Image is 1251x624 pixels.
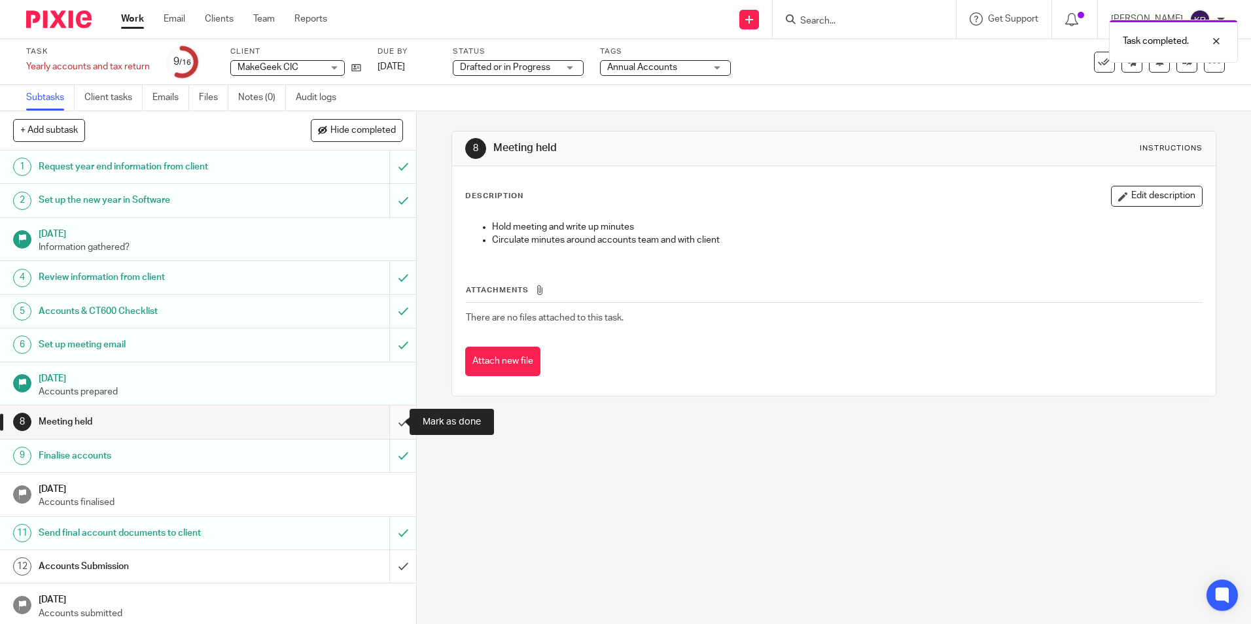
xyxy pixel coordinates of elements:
[26,46,150,57] label: Task
[152,85,189,111] a: Emails
[492,220,1201,234] p: Hold meeting and write up minutes
[164,12,185,26] a: Email
[460,63,550,72] span: Drafted or in Progress
[13,336,31,354] div: 6
[39,268,264,287] h1: Review information from client
[465,347,540,376] button: Attach new file
[13,269,31,287] div: 4
[330,126,396,136] span: Hide completed
[13,119,85,141] button: + Add subtask
[39,369,404,385] h1: [DATE]
[13,302,31,321] div: 5
[121,12,144,26] a: Work
[465,191,523,201] p: Description
[205,12,234,26] a: Clients
[84,85,143,111] a: Client tasks
[1123,35,1189,48] p: Task completed.
[493,141,862,155] h1: Meeting held
[199,85,228,111] a: Files
[311,119,403,141] button: Hide completed
[600,46,731,57] label: Tags
[39,335,264,355] h1: Set up meeting email
[378,46,436,57] label: Due by
[466,286,529,294] span: Attachments
[39,523,264,543] h1: Send final account documents to client
[1189,9,1210,30] img: svg%3E
[13,413,31,431] div: 8
[39,224,404,241] h1: [DATE]
[39,496,404,509] p: Accounts finalised
[466,313,624,322] span: There are no files attached to this task.
[1111,186,1203,207] button: Edit description
[39,157,264,177] h1: Request year end information from client
[39,241,404,254] p: Information gathered?
[39,446,264,466] h1: Finalise accounts
[173,54,191,69] div: 9
[453,46,584,57] label: Status
[238,63,298,72] span: MakeGeek CIC
[39,385,404,398] p: Accounts prepared
[13,158,31,176] div: 1
[39,607,404,620] p: Accounts submitted
[26,60,150,73] div: Yearly accounts and tax return
[13,524,31,542] div: 11
[39,590,404,606] h1: [DATE]
[230,46,361,57] label: Client
[26,10,92,28] img: Pixie
[13,557,31,576] div: 12
[294,12,327,26] a: Reports
[13,192,31,210] div: 2
[26,85,75,111] a: Subtasks
[13,447,31,465] div: 9
[238,85,286,111] a: Notes (0)
[179,59,191,66] small: /16
[607,63,677,72] span: Annual Accounts
[1140,143,1203,154] div: Instructions
[296,85,346,111] a: Audit logs
[465,138,486,159] div: 8
[39,557,264,576] h1: Accounts Submission
[378,62,405,71] span: [DATE]
[253,12,275,26] a: Team
[39,190,264,210] h1: Set up the new year in Software
[39,479,404,496] h1: [DATE]
[39,302,264,321] h1: Accounts & CT600 Checklist
[39,412,264,432] h1: Meeting held
[492,234,1201,247] p: Circulate minutes around accounts team and with client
